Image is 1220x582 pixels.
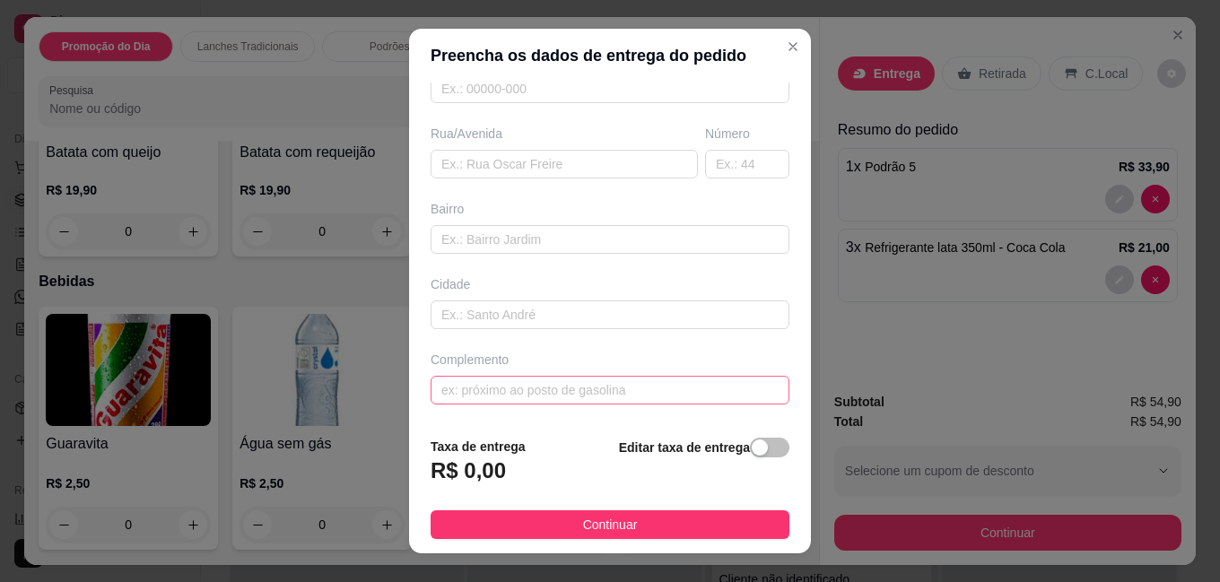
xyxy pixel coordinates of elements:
[431,150,698,178] input: Ex.: Rua Oscar Freire
[705,150,789,178] input: Ex.: 44
[409,29,811,83] header: Preencha os dados de entrega do pedido
[431,376,789,404] input: ex: próximo ao posto de gasolina
[431,456,506,485] h3: R$ 0,00
[583,515,638,534] span: Continuar
[619,440,750,455] strong: Editar taxa de entrega
[431,125,698,143] div: Rua/Avenida
[431,275,789,293] div: Cidade
[431,225,789,254] input: Ex.: Bairro Jardim
[431,200,789,218] div: Bairro
[779,32,807,61] button: Close
[431,510,789,539] button: Continuar
[431,74,789,103] input: Ex.: 00000-000
[431,439,526,454] strong: Taxa de entrega
[431,300,789,329] input: Ex.: Santo André
[705,125,789,143] div: Número
[431,351,789,369] div: Complemento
